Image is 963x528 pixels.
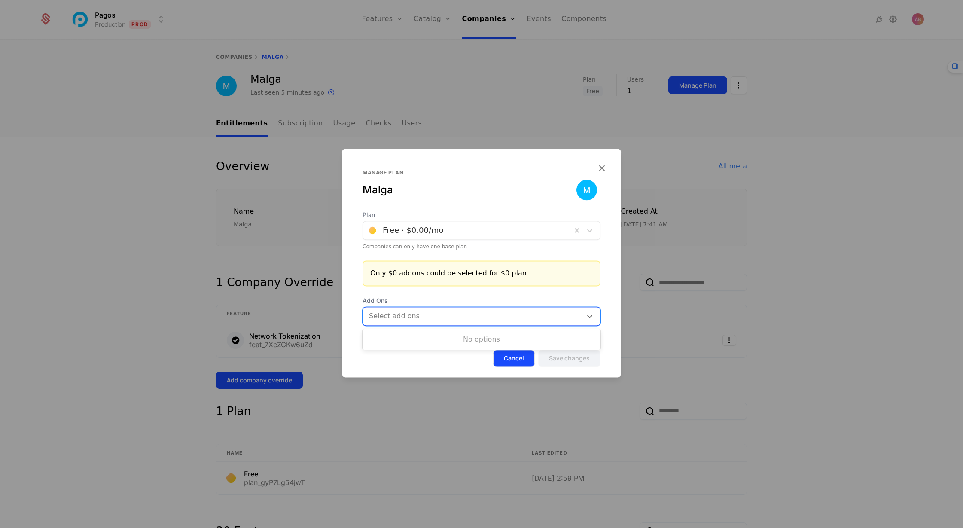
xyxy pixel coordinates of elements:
div: Manage plan [363,169,576,176]
button: Save changes [538,350,600,367]
span: Plan [363,211,600,219]
span: Add Ons [363,296,600,305]
div: No options [363,331,600,348]
div: Select add ons [369,311,578,321]
div: Malga [363,183,576,197]
div: Only $0 addons could be selected for $0 plan [370,268,593,278]
button: Cancel [493,350,535,367]
img: Malga [576,180,597,200]
div: Companies can only have one base plan [363,243,600,250]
